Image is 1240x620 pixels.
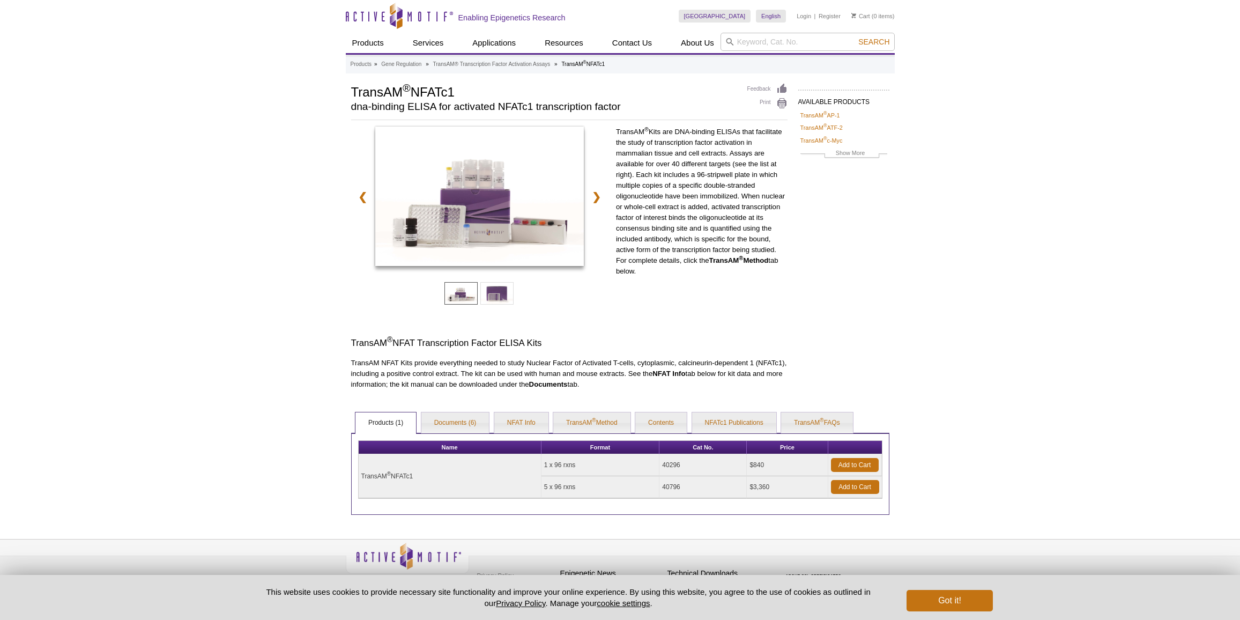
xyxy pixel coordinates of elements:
[659,441,747,454] th: Cat No.
[583,60,586,65] sup: ®
[798,90,889,109] h2: AVAILABLE PRODUCTS
[592,417,596,423] sup: ®
[747,441,828,454] th: Price
[560,569,662,578] h4: Epigenetic News
[359,441,541,454] th: Name
[474,567,516,584] a: Privacy Policy
[387,471,391,477] sup: ®
[346,33,390,53] a: Products
[351,184,374,209] a: ❮
[421,412,489,434] a: Documents (6)
[351,337,788,350] h3: TransAM NFAT Transcription Factor ELISA Kits
[406,33,450,53] a: Services
[381,60,421,69] a: Gene Regulation
[831,458,879,472] a: Add to Cart
[775,558,855,582] table: Click to Verify - This site chose Symantec SSL for secure e-commerce and confidential communicati...
[553,412,630,434] a: TransAM®Method
[351,102,737,112] h2: dna-binding ELISA for activated NFATc1 transcription factor
[851,12,870,20] a: Cart
[351,60,372,69] a: Products
[709,256,769,264] strong: TransAM Method
[433,60,551,69] a: TransAM® Transcription Factor Activation Assays
[458,13,566,23] h2: Enabling Epigenetics Research
[679,10,751,23] a: [GEOGRAPHIC_DATA]
[851,13,856,18] img: Your Cart
[351,83,737,99] h1: TransAM NFATc1
[248,586,889,609] p: This website uses cookies to provide necessary site functionality and improve your online experie...
[652,370,685,378] strong: NFAT Info
[831,480,879,494] a: Add to Cart
[785,574,841,578] a: ABOUT SSL CERTIFICATES
[823,136,827,141] sup: ®
[374,61,377,67] li: »
[667,569,769,578] h4: Technical Downloads
[747,83,788,95] a: Feedback
[851,10,895,23] li: (0 items)
[797,12,811,20] a: Login
[800,123,843,132] a: TransAM®ATF-2
[541,476,660,498] td: 5 x 96 rxns
[554,61,558,67] li: »
[585,184,608,209] a: ❯
[351,358,788,390] p: TransAM NFAT Kits provide everything needed to study Nuclear Factor of Activated T-cells, cytopla...
[692,412,776,434] a: NFATc1 Publications
[426,61,429,67] li: »
[747,454,828,476] td: $840
[494,412,548,434] a: NFAT Info
[529,380,568,388] strong: Documents
[756,10,786,23] a: English
[800,136,843,145] a: TransAM®c-Myc
[739,255,743,261] sup: ®
[359,454,541,498] td: TransAM NFATc1
[855,37,893,47] button: Search
[541,441,660,454] th: Format
[355,412,416,434] a: Products (1)
[820,417,823,423] sup: ®
[541,454,660,476] td: 1 x 96 rxns
[346,540,469,583] img: Active Motif,
[823,110,827,116] sup: ®
[674,33,721,53] a: About Us
[387,336,392,344] sup: ®
[819,12,841,20] a: Register
[635,412,687,434] a: Contents
[781,412,853,434] a: TransAM®FAQs
[403,82,411,94] sup: ®
[538,33,590,53] a: Resources
[858,38,889,46] span: Search
[747,98,788,109] a: Print
[659,476,747,498] td: 40796
[659,454,747,476] td: 40296
[800,148,887,160] a: Show More
[644,126,649,132] sup: ®
[466,33,522,53] a: Applications
[721,33,895,51] input: Keyword, Cat. No.
[616,127,788,277] p: TransAM Kits are DNA-binding ELISAs that facilitate the study of transcription factor activation ...
[814,10,816,23] li: |
[496,599,545,608] a: Privacy Policy
[823,123,827,129] sup: ®
[606,33,658,53] a: Contact Us
[561,61,605,67] li: TransAM NFATc1
[907,590,992,611] button: Got it!
[800,110,840,120] a: TransAM®AP-1
[375,127,584,269] a: TransAM NFATc1 Kit
[597,599,650,608] button: cookie settings
[747,476,828,498] td: $3,360
[375,127,584,266] img: TransAM NFATc1 Kit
